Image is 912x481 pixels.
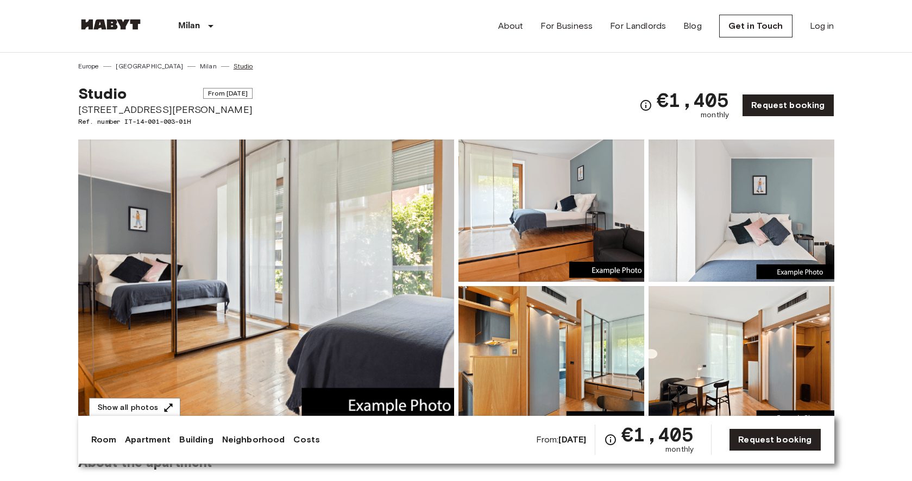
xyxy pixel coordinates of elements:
span: €1,405 [657,90,729,110]
img: Marketing picture of unit IT-14-001-003-01H [78,140,454,428]
span: monthly [665,444,694,455]
span: From: [536,434,587,446]
svg: Check cost overview for full price breakdown. Please note that discounts apply to new joiners onl... [639,99,652,112]
a: For Business [540,20,593,33]
a: Request booking [729,428,821,451]
svg: Check cost overview for full price breakdown. Please note that discounts apply to new joiners onl... [604,433,617,446]
img: Picture of unit IT-14-001-003-01H [649,286,834,428]
a: Building [179,433,213,446]
img: Picture of unit IT-14-001-003-01H [458,286,644,428]
img: Picture of unit IT-14-001-003-01H [458,140,644,282]
a: Request booking [742,94,834,117]
a: Europe [78,61,99,71]
span: Ref. number IT-14-001-003-01H [78,117,253,126]
a: Apartment [125,433,171,446]
a: Costs [293,433,320,446]
a: About [498,20,524,33]
img: Picture of unit IT-14-001-003-01H [649,140,834,282]
a: Studio [234,61,253,71]
a: Blog [683,20,702,33]
span: €1,405 [621,425,694,444]
b: [DATE] [558,434,586,445]
a: Room [91,433,117,446]
a: Log in [810,20,834,33]
span: Studio [78,84,127,103]
a: Get in Touch [719,15,793,37]
span: monthly [701,110,729,121]
span: From [DATE] [203,88,253,99]
img: Habyt [78,19,143,30]
a: Neighborhood [222,433,285,446]
a: For Landlords [610,20,666,33]
a: [GEOGRAPHIC_DATA] [116,61,183,71]
button: Show all photos [89,398,180,418]
p: Milan [178,20,200,33]
span: [STREET_ADDRESS][PERSON_NAME] [78,103,253,117]
a: Milan [200,61,217,71]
